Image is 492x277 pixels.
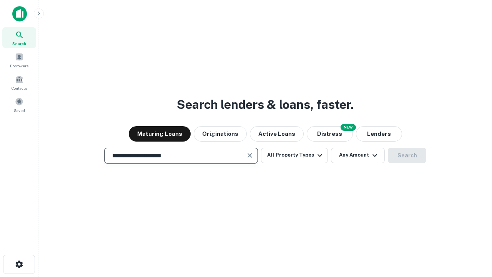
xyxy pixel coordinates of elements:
button: Search distressed loans with lien and other non-mortgage details. [307,126,353,142]
span: Contacts [12,85,27,91]
div: NEW [341,124,356,131]
span: Borrowers [10,63,28,69]
button: All Property Types [261,148,328,163]
button: Any Amount [331,148,385,163]
button: Active Loans [250,126,304,142]
a: Saved [2,94,36,115]
iframe: Chat Widget [454,215,492,252]
button: Clear [244,150,255,161]
button: Maturing Loans [129,126,191,142]
button: Lenders [356,126,402,142]
span: Saved [14,107,25,113]
button: Originations [194,126,247,142]
a: Contacts [2,72,36,93]
h3: Search lenders & loans, faster. [177,95,354,114]
a: Search [2,27,36,48]
img: capitalize-icon.png [12,6,27,22]
a: Borrowers [2,50,36,70]
span: Search [12,40,26,47]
